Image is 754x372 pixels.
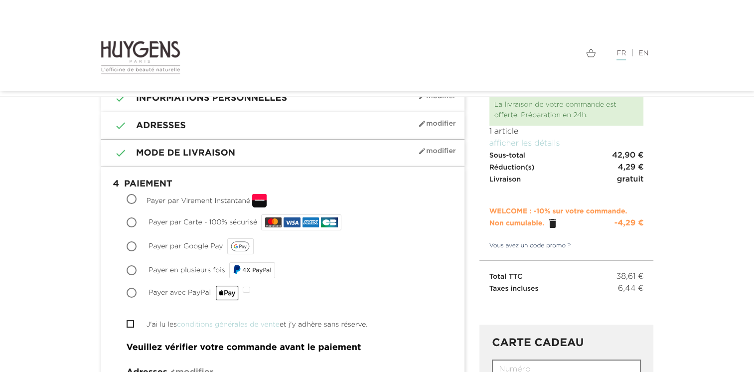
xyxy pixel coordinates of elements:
[108,147,121,159] i: 
[108,147,457,159] h1: Mode de livraison
[385,47,654,59] div: |
[108,175,124,194] span: 4
[265,217,282,227] img: MASTERCARD
[252,194,267,208] img: 29x29_square_gif.gif
[479,241,571,250] a: Vous avez un code promo ?
[489,140,560,148] a: afficher les détails
[108,92,457,104] h1: Informations personnelles
[418,120,455,128] span: Modifier
[147,320,368,330] label: J'ai lu les et j'y adhère sans réserve.
[489,208,627,227] span: WELCOME : -10% sur votre commande. Non cumulable.
[231,241,250,251] img: google_pay
[149,219,257,226] span: Payer par Carte - 100% sécurisé
[101,40,181,75] img: Huygens logo
[149,243,223,250] span: Payer par Google Pay
[489,295,644,311] iframe: PayPal Message 1
[489,285,539,292] span: Taxes incluses
[302,217,319,227] img: AMEX
[418,120,426,128] i: mode_edit
[149,267,225,274] span: Payer en plusieurs fois
[618,162,644,174] span: 4,29 €
[177,321,280,328] a: conditions générales de vente
[321,217,337,227] img: CB_NATIONALE
[489,164,535,171] span: Réduction(s)
[418,147,455,155] span: Modifier
[494,101,616,119] span: La livraison de votre commande est offerte. Préparation en 24h.
[489,152,525,159] span: Sous-total
[147,197,251,204] span: Payer par Virement Instantané
[127,343,439,353] h4: Veuillez vérifier votre commande avant le paiement
[108,120,121,132] i: 
[617,174,644,186] span: gratuit
[612,150,643,162] span: 42,90 €
[489,126,644,138] p: 1 article
[243,267,272,274] span: 4X PayPal
[489,176,521,183] span: Livraison
[284,217,300,227] img: VISA
[418,147,426,155] i: mode_edit
[108,175,457,194] h1: Paiement
[149,289,239,296] span: Payer avec PayPal
[614,217,643,229] div: -4,29 €
[108,120,457,132] h1: Adresses
[547,217,559,229] a: 
[108,92,121,104] i: 
[616,271,643,283] span: 38,61 €
[489,273,523,280] span: Total TTC
[492,337,641,349] h3: CARTE CADEAU
[618,283,644,295] span: 6,44 €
